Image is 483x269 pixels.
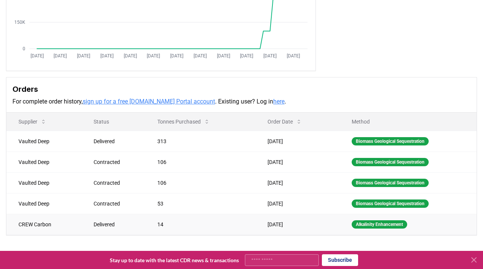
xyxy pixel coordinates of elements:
[12,83,471,95] h3: Orders
[14,20,25,25] tspan: 150K
[31,53,44,59] tspan: [DATE]
[287,53,300,59] tspan: [DATE]
[151,114,216,129] button: Tonnes Purchased
[6,214,82,235] td: CREW Carbon
[6,172,82,193] td: Vaulted Deep
[124,53,137,59] tspan: [DATE]
[273,98,285,105] a: here
[255,152,340,172] td: [DATE]
[352,179,429,187] div: Biomass Geological Sequestration
[170,53,183,59] tspan: [DATE]
[77,53,90,59] tspan: [DATE]
[263,53,277,59] tspan: [DATE]
[145,193,255,214] td: 53
[194,53,207,59] tspan: [DATE]
[145,131,255,152] td: 313
[94,138,140,145] div: Delivered
[6,152,82,172] td: Vaulted Deep
[83,98,215,105] a: sign up for a free [DOMAIN_NAME] Portal account
[88,118,140,125] p: Status
[147,53,160,59] tspan: [DATE]
[94,200,140,207] div: Contracted
[145,152,255,172] td: 106
[352,220,407,229] div: Alkalinity Enhancement
[12,114,52,129] button: Supplier
[255,193,340,214] td: [DATE]
[94,221,140,228] div: Delivered
[12,97,471,106] p: For complete order history, . Existing user? Log in .
[6,131,82,152] td: Vaulted Deep
[261,114,308,129] button: Order Date
[346,118,471,125] p: Method
[352,199,429,208] div: Biomass Geological Sequestration
[94,158,140,166] div: Contracted
[145,214,255,235] td: 14
[240,53,253,59] tspan: [DATE]
[255,131,340,152] td: [DATE]
[23,46,25,51] tspan: 0
[94,179,140,187] div: Contracted
[255,214,340,235] td: [DATE]
[100,53,114,59] tspan: [DATE]
[217,53,230,59] tspan: [DATE]
[145,172,255,193] td: 106
[54,53,67,59] tspan: [DATE]
[352,137,429,145] div: Biomass Geological Sequestration
[255,172,340,193] td: [DATE]
[6,193,82,214] td: Vaulted Deep
[352,158,429,166] div: Biomass Geological Sequestration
